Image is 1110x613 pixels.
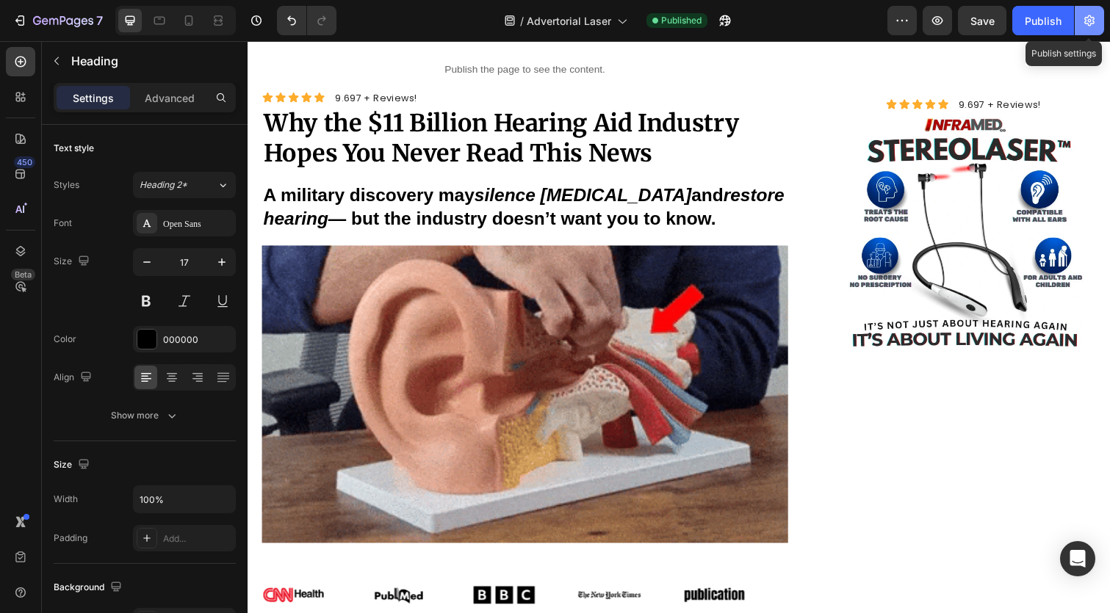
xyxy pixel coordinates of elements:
img: [object Object] [15,551,79,581]
div: Font [54,217,72,230]
div: Beta [11,269,35,280]
img: gempages_585898999962141531-07a65602-ad6f-4602-93ba-0f9d000f5b56.webp [610,74,854,318]
span: Published [661,14,702,27]
img: Alt image [446,553,509,580]
div: Text style [54,142,94,155]
div: Show more [111,408,179,423]
div: Undo/Redo [277,6,336,35]
div: Add... [163,532,232,545]
div: Publish [1025,13,1062,29]
img: [object Object] [231,548,294,584]
div: Background [54,578,125,598]
p: 7 [96,12,103,29]
button: 7 [6,6,109,35]
span: / [520,13,524,29]
div: Width [54,493,78,506]
span: Advertorial Laser [527,13,611,29]
span: 9.697 + Reviews! [727,58,812,72]
div: 450 [14,156,35,168]
div: Styles [54,178,79,192]
button: Show more [54,402,236,429]
img: [object Object] [338,562,401,570]
div: Align [54,368,95,388]
p: Settings [73,90,114,106]
div: Color [54,333,76,346]
input: Auto [134,486,235,512]
div: 000000 [163,333,232,347]
img: [object Object] [123,558,186,575]
p: Heading [71,52,230,70]
div: Size [54,252,93,272]
div: Padding [54,532,87,545]
div: Open Sans [163,217,232,231]
button: Publish [1012,6,1074,35]
iframe: Design area [248,41,1110,613]
button: Heading 2* [133,172,236,198]
div: Open Intercom Messenger [1060,541,1095,576]
span: Heading 2* [140,178,187,192]
div: Size [54,455,93,475]
button: Save [958,6,1006,35]
p: Advanced [145,90,195,106]
span: Save [970,15,995,27]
